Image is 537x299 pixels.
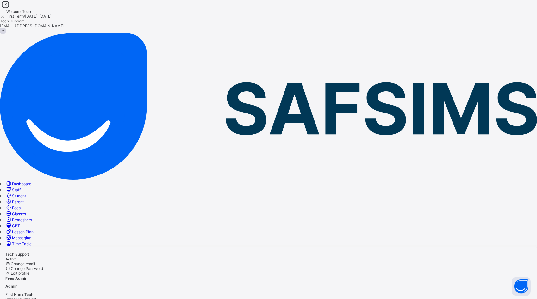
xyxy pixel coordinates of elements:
span: Messaging [12,235,31,240]
span: Parent [12,199,24,204]
a: Student [5,193,26,198]
button: Open asap [512,277,531,296]
a: Dashboard [5,181,31,186]
a: Broadsheet [5,217,32,222]
span: Tech Support [5,252,29,257]
span: Lesson Plan [12,229,34,234]
span: Classes [12,211,26,216]
span: Change email [11,261,35,266]
span: Fees Admin [5,276,27,281]
span: Tech [24,292,33,297]
a: Messaging [5,235,31,240]
a: Staff [5,187,21,192]
span: Edit profile [11,271,29,276]
a: CBT [5,223,20,228]
a: Parent [5,199,24,204]
span: Time Table [12,241,32,246]
a: Time Table [5,241,32,246]
span: Dashboard [12,181,31,186]
span: Student [12,193,26,198]
span: Admin [5,284,17,289]
span: Active [5,257,17,261]
span: First Name [5,292,24,297]
a: Fees [5,205,21,210]
a: Classes [5,211,26,216]
span: CBT [12,223,20,228]
a: Lesson Plan [5,229,34,234]
span: Welcome Tech [6,9,31,14]
span: Staff [12,187,21,192]
span: Fees [12,205,21,210]
span: Change Password [11,266,43,271]
span: Broadsheet [12,217,32,222]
